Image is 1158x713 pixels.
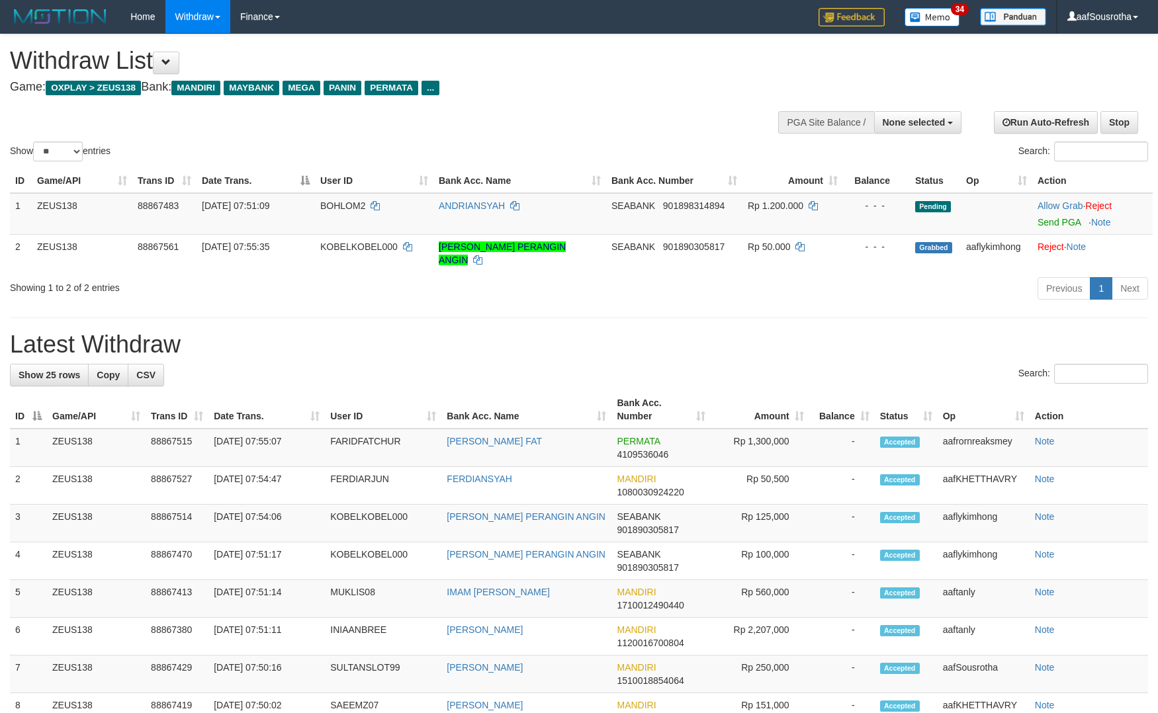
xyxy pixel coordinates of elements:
td: · [1032,234,1153,272]
div: Showing 1 to 2 of 2 entries [10,276,472,294]
td: - [809,505,875,542]
td: [DATE] 07:51:11 [208,618,325,655]
td: - [809,618,875,655]
span: PERMATA [365,81,418,95]
span: ... [422,81,439,95]
img: MOTION_logo.png [10,7,111,26]
td: FARIDFATCHUR [325,429,441,467]
button: None selected [874,111,962,134]
th: ID [10,169,32,193]
td: 88867413 [146,580,208,618]
td: ZEUS138 [32,234,132,272]
td: aaftanly [938,618,1030,655]
th: Date Trans.: activate to sort column ascending [208,391,325,429]
td: ZEUS138 [47,580,146,618]
a: [PERSON_NAME] PERANGIN ANGIN [447,549,605,560]
span: MEGA [283,81,320,95]
th: Trans ID: activate to sort column ascending [146,391,208,429]
input: Search: [1054,142,1148,161]
th: Bank Acc. Name: activate to sort column ascending [433,169,606,193]
td: Rp 100,000 [711,542,809,580]
td: Rp 2,207,000 [711,618,809,655]
td: KOBELKOBEL000 [325,542,441,580]
span: MANDIRI [617,474,656,484]
td: aafSousrotha [938,655,1030,693]
a: [PERSON_NAME] FAT [447,436,542,446]
td: 5 [10,580,47,618]
span: MANDIRI [171,81,220,95]
span: 34 [951,3,969,15]
span: PANIN [324,81,361,95]
a: Note [1035,700,1055,710]
td: ZEUS138 [47,429,146,467]
a: ANDRIANSYAH [439,200,505,211]
td: ZEUS138 [47,618,146,655]
td: KOBELKOBEL000 [325,505,441,542]
td: aaflykimhong [938,505,1030,542]
span: MANDIRI [617,700,656,710]
span: Accepted [880,587,920,599]
th: Action [1030,391,1148,429]
span: Grabbed [915,242,952,253]
th: Balance [843,169,910,193]
td: - [809,542,875,580]
td: ZEUS138 [47,542,146,580]
td: 7 [10,655,47,693]
th: Date Trans.: activate to sort column descending [197,169,315,193]
span: Copy 901890305817 to clipboard [617,562,678,573]
label: Search: [1018,364,1148,384]
span: Copy 901890305817 to clipboard [663,241,725,252]
th: Amount: activate to sort column ascending [711,391,809,429]
a: Reject [1038,241,1064,252]
td: [DATE] 07:51:17 [208,542,325,580]
th: Status [910,169,961,193]
span: Copy 901898314894 to clipboard [663,200,725,211]
th: User ID: activate to sort column ascending [325,391,441,429]
td: Rp 125,000 [711,505,809,542]
span: Accepted [880,474,920,485]
span: Copy [97,370,120,380]
a: Allow Grab [1038,200,1083,211]
td: aaflykimhong [961,234,1032,272]
td: 88867429 [146,655,208,693]
td: 88867380 [146,618,208,655]
img: panduan.png [980,8,1046,26]
span: Rp 1.200.000 [748,200,803,211]
input: Search: [1054,364,1148,384]
th: Op: activate to sort column ascending [961,169,1032,193]
span: BOHLOM2 [320,200,365,211]
span: Copy 4109536046 to clipboard [617,449,668,460]
th: User ID: activate to sort column ascending [315,169,433,193]
label: Search: [1018,142,1148,161]
span: None selected [883,117,946,128]
th: Status: activate to sort column ascending [875,391,938,429]
span: Accepted [880,625,920,636]
td: MUKLIS08 [325,580,441,618]
a: [PERSON_NAME] PERANGIN ANGIN [439,241,566,265]
a: Note [1035,624,1055,635]
td: 88867527 [146,467,208,505]
span: Pending [915,201,951,212]
th: Action [1032,169,1153,193]
span: KOBELKOBEL000 [320,241,398,252]
label: Show entries [10,142,111,161]
span: Copy 1080030924220 to clipboard [617,487,684,497]
th: Op: activate to sort column ascending [938,391,1030,429]
span: SEABANK [617,511,660,522]
a: Next [1112,277,1148,300]
a: Previous [1038,277,1091,300]
td: INIAANBREE [325,618,441,655]
span: Copy 901890305817 to clipboard [617,524,678,535]
span: 88867483 [138,200,179,211]
td: 6 [10,618,47,655]
td: 88867470 [146,542,208,580]
td: aafKHETTHAVRY [938,467,1030,505]
a: FERDIANSYAH [447,474,512,484]
th: ID: activate to sort column descending [10,391,47,429]
td: Rp 250,000 [711,655,809,693]
a: [PERSON_NAME] PERANGIN ANGIN [447,511,605,522]
td: Rp 50,500 [711,467,809,505]
a: Copy [88,364,128,386]
td: SULTANSLOT99 [325,655,441,693]
span: OXPLAY > ZEUS138 [46,81,141,95]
